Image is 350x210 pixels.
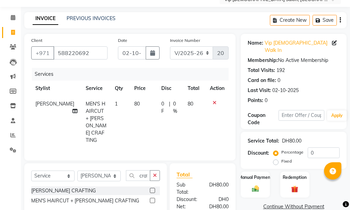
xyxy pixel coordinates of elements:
div: Name: [248,39,263,54]
div: Card on file: [248,77,276,84]
label: Client [31,37,42,44]
div: Sub Total: [171,181,203,196]
span: 80 [188,101,193,107]
label: Date [118,37,127,44]
label: Invoice Number [170,37,200,44]
a: INVOICE [33,12,58,25]
th: Stylist [31,81,82,96]
label: Manual Payment [239,174,272,181]
div: Coupon Code [248,112,278,126]
span: [PERSON_NAME] [35,101,74,107]
div: MEN'S HAIRCUT + [PERSON_NAME] CRAFTING [31,197,139,204]
input: Search by Name/Mobile/Email/Code [53,46,108,60]
div: DH80.00 [203,181,234,196]
div: Points: [248,97,263,104]
img: _cash.svg [250,185,261,193]
span: 80 [134,101,140,107]
div: Discount: [171,196,203,203]
span: 1 [115,101,118,107]
span: Total [177,171,193,178]
label: Percentage [281,149,304,155]
th: Service [82,81,111,96]
th: Price [130,81,157,96]
button: Create New [270,15,310,26]
span: MEN'S HAIRCUT + [PERSON_NAME] CRAFTING [86,101,106,143]
a: PREVIOUS INVOICES [67,15,116,21]
label: Redemption [283,174,307,181]
th: Disc [157,81,183,96]
label: Fixed [281,158,292,164]
button: Save [313,15,337,26]
div: 0 [265,97,267,104]
div: Services [32,68,234,81]
span: 0 F [161,100,167,115]
div: Discount: [248,149,269,157]
div: DH80.00 [282,137,301,145]
th: Action [206,81,229,96]
div: Total Visits: [248,67,275,74]
span: 0 % [173,100,179,115]
div: 02-10-2025 [272,87,299,94]
a: Vip [DEMOGRAPHIC_DATA] Walk In [265,39,332,54]
th: Qty [111,81,130,96]
th: Total [183,81,206,96]
div: Service Total: [248,137,279,145]
button: Apply [327,110,347,121]
div: 192 [276,67,285,74]
div: 0 [278,77,280,84]
div: Last Visit: [248,87,271,94]
div: DH0 [203,196,234,203]
img: _gift.svg [289,185,300,193]
span: | [169,100,170,115]
div: Membership: [248,57,278,64]
div: No Active Membership [248,57,340,64]
button: +971 [31,46,54,60]
input: Search or Scan [126,170,150,181]
div: [PERSON_NAME] CRAFTING [31,187,96,194]
input: Enter Offer / Coupon Code [279,110,324,121]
